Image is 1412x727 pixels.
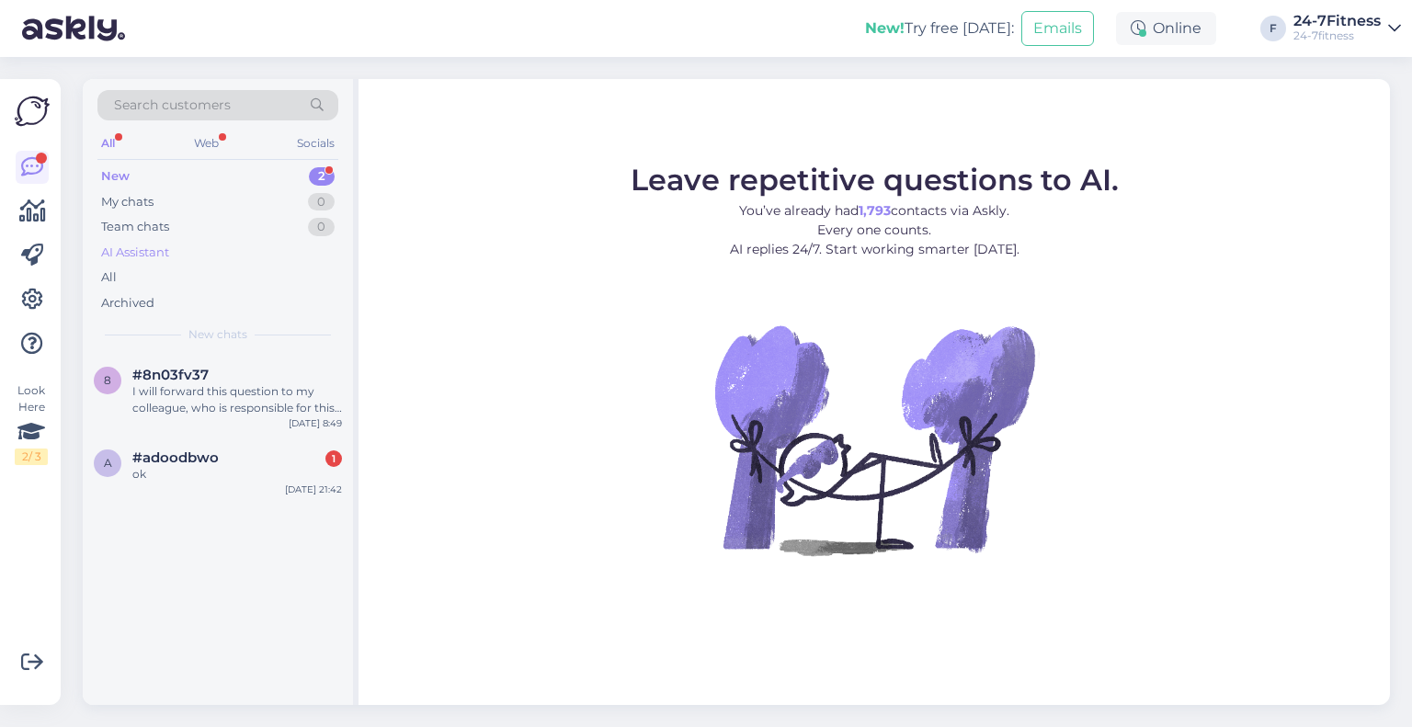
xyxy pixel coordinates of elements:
button: Emails [1021,11,1094,46]
span: 8 [104,373,111,387]
div: Team chats [101,218,169,236]
span: Search customers [114,96,231,115]
div: Try free [DATE]: [865,17,1014,40]
img: No Chat active [709,274,1040,605]
span: Leave repetitive questions to AI. [631,162,1119,198]
div: [DATE] 21:42 [285,483,342,496]
span: #8n03fv37 [132,367,209,383]
div: 24-7fitness [1293,28,1381,43]
div: New [101,167,130,186]
span: a [104,456,112,470]
div: 2 [309,167,335,186]
b: 1,793 [859,202,891,219]
a: 24-7Fitness24-7fitness [1293,14,1401,43]
span: #adoodbwo [132,449,219,466]
span: New chats [188,326,247,343]
div: Look Here [15,382,48,465]
div: 24-7Fitness [1293,14,1381,28]
div: 0 [308,193,335,211]
div: Online [1116,12,1216,45]
div: Socials [293,131,338,155]
img: Askly Logo [15,94,50,129]
div: AI Assistant [101,244,169,262]
div: All [101,268,117,287]
div: 2 / 3 [15,449,48,465]
div: I will forward this question to my colleague, who is responsible for this. The reply will be here... [132,383,342,416]
div: 1 [325,450,342,467]
div: My chats [101,193,154,211]
div: F [1260,16,1286,41]
p: You’ve already had contacts via Askly. Every one counts. AI replies 24/7. Start working smarter [... [631,201,1119,259]
div: Archived [101,294,154,312]
div: Web [190,131,222,155]
div: [DATE] 8:49 [289,416,342,430]
div: ok [132,466,342,483]
div: All [97,131,119,155]
b: New! [865,19,905,37]
div: 0 [308,218,335,236]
